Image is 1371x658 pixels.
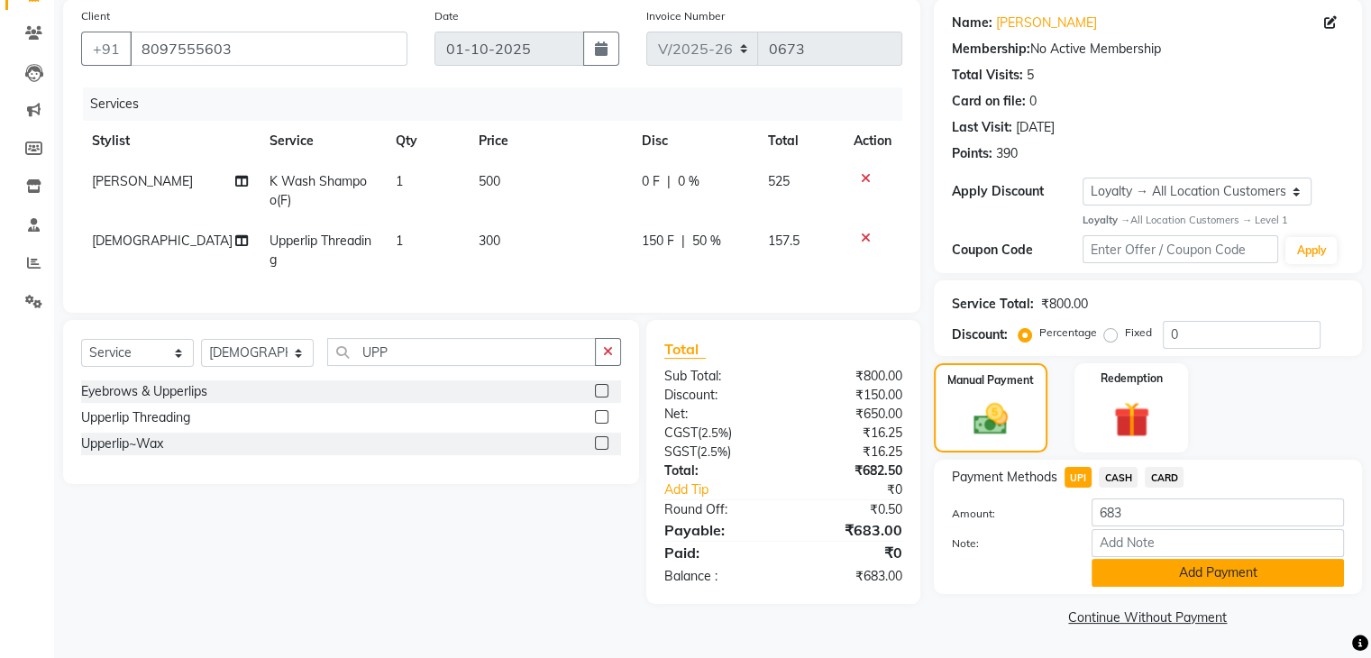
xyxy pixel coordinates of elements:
div: Coupon Code [952,241,1083,260]
span: K Wash Shampoo(F) [270,173,367,208]
div: Name: [952,14,992,32]
div: Discount: [952,325,1008,344]
button: +91 [81,32,132,66]
div: ₹650.00 [783,405,916,424]
div: 5 [1027,66,1034,85]
span: Total [664,340,706,359]
label: Date [434,8,459,24]
span: 1 [396,173,403,189]
div: 390 [996,144,1018,163]
button: Apply [1285,237,1337,264]
input: Search by Name/Mobile/Email/Code [130,32,407,66]
label: Manual Payment [947,372,1034,388]
span: | [666,172,670,191]
span: 525 [768,173,790,189]
div: Sub Total: [651,367,783,386]
th: Service [259,121,384,161]
th: Disc [630,121,757,161]
div: ( ) [651,424,783,443]
div: ₹150.00 [783,386,916,405]
div: Upperlip~Wax [81,434,163,453]
img: _gift.svg [1102,398,1161,443]
div: Net: [651,405,783,424]
div: Apply Discount [952,182,1083,201]
th: Action [843,121,902,161]
div: Membership: [952,40,1030,59]
div: Discount: [651,386,783,405]
div: All Location Customers → Level 1 [1083,213,1344,228]
span: 150 F [641,232,673,251]
span: 2.5% [700,444,727,459]
input: Amount [1092,498,1344,526]
span: CGST [664,425,698,441]
span: Payment Methods [952,468,1057,487]
span: [DEMOGRAPHIC_DATA] [92,233,233,249]
div: Last Visit: [952,118,1012,137]
label: Note: [938,535,1078,552]
strong: Loyalty → [1083,214,1130,226]
div: ₹683.00 [783,567,916,586]
div: [DATE] [1016,118,1055,137]
div: Payable: [651,519,783,541]
input: Add Note [1092,529,1344,557]
a: Continue Without Payment [937,608,1358,627]
div: Points: [952,144,992,163]
label: Amount: [938,506,1078,522]
th: Qty [385,121,469,161]
span: CASH [1099,467,1138,488]
a: [PERSON_NAME] [996,14,1097,32]
div: ₹0 [805,480,915,499]
img: _cash.svg [963,399,1019,439]
span: UPI [1065,467,1092,488]
span: 0 F [641,172,659,191]
label: Invoice Number [646,8,725,24]
div: ₹0 [783,542,916,563]
div: Services [83,87,916,121]
span: 300 [479,233,500,249]
label: Redemption [1101,370,1163,387]
div: Upperlip Threading [81,408,190,427]
div: Card on file: [952,92,1026,111]
th: Stylist [81,121,259,161]
span: 157.5 [768,233,800,249]
span: 0 % [677,172,699,191]
span: SGST [664,443,697,460]
div: Paid: [651,542,783,563]
div: Service Total: [952,295,1034,314]
span: 50 % [691,232,720,251]
div: Round Off: [651,500,783,519]
span: 500 [479,173,500,189]
div: ₹682.50 [783,462,916,480]
div: ( ) [651,443,783,462]
div: 0 [1029,92,1037,111]
div: ₹16.25 [783,424,916,443]
div: ₹800.00 [1041,295,1088,314]
div: ₹683.00 [783,519,916,541]
a: Add Tip [651,480,805,499]
div: ₹16.25 [783,443,916,462]
button: Add Payment [1092,559,1344,587]
span: 2.5% [701,425,728,440]
span: Upperlip Threading [270,233,371,268]
span: 1 [396,233,403,249]
span: [PERSON_NAME] [92,173,193,189]
div: Total: [651,462,783,480]
th: Total [757,121,842,161]
input: Enter Offer / Coupon Code [1083,235,1279,263]
div: Total Visits: [952,66,1023,85]
label: Fixed [1125,324,1152,341]
th: Price [468,121,630,161]
label: Client [81,8,110,24]
div: ₹0.50 [783,500,916,519]
div: No Active Membership [952,40,1344,59]
label: Percentage [1039,324,1097,341]
span: CARD [1145,467,1184,488]
div: Balance : [651,567,783,586]
input: Search or Scan [327,338,596,366]
div: Eyebrows & Upperlips [81,382,207,401]
div: ₹800.00 [783,367,916,386]
span: | [681,232,684,251]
